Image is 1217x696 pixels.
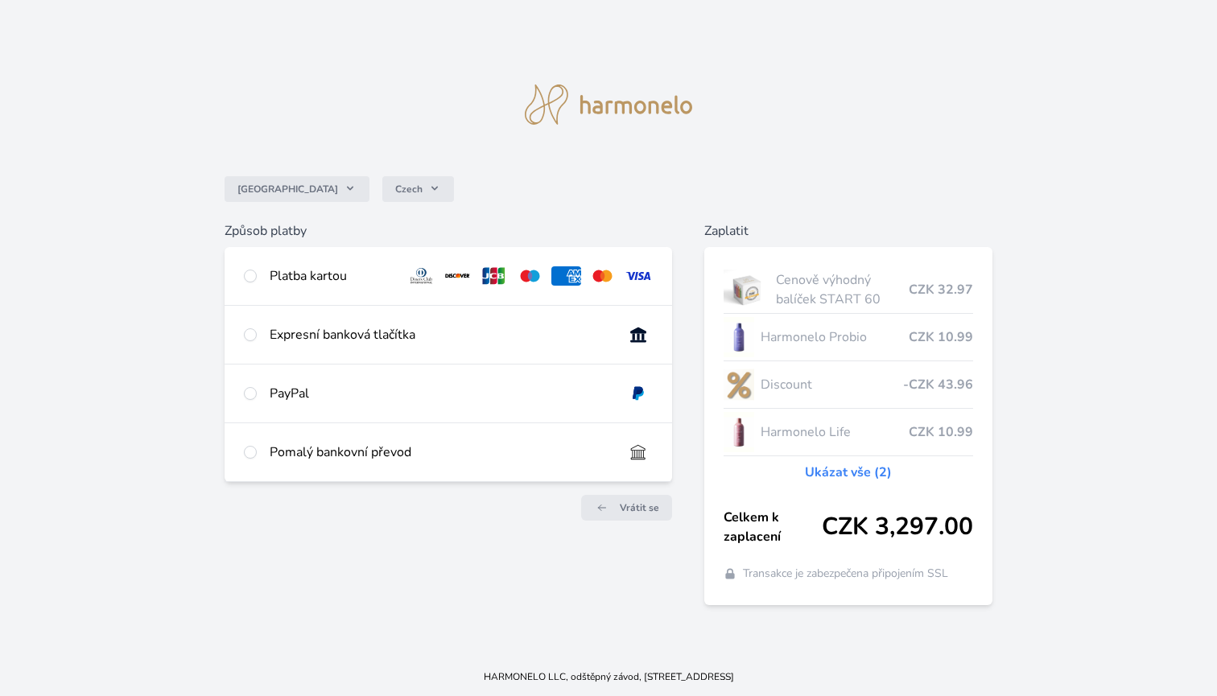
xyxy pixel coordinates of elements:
[624,325,654,344] img: onlineBanking_CZ.svg
[909,327,973,347] span: CZK 10.99
[743,566,948,582] span: Transakce je zabezpečena připojením SSL
[776,270,909,309] span: Cenově výhodný balíček START 60
[724,317,754,357] img: CLEAN_PROBIO_se_stinem_x-lo.jpg
[588,266,617,286] img: mc.svg
[903,375,973,394] span: -CZK 43.96
[724,412,754,452] img: CLEAN_LIFE_se_stinem_x-lo.jpg
[270,266,394,286] div: Platba kartou
[620,501,659,514] span: Vrátit se
[270,325,611,344] div: Expresní banková tlačítka
[479,266,509,286] img: jcb.svg
[515,266,545,286] img: maestro.svg
[624,443,654,462] img: bankTransfer_IBAN.svg
[624,384,654,403] img: paypal.svg
[551,266,581,286] img: amex.svg
[270,443,611,462] div: Pomalý bankovní převod
[761,422,909,442] span: Harmonelo Life
[443,266,472,286] img: discover.svg
[724,364,754,405] img: discount-lo.png
[581,495,672,521] a: Vrátit se
[406,266,436,286] img: diners.svg
[225,221,673,241] h6: Způsob platby
[225,176,369,202] button: [GEOGRAPHIC_DATA]
[704,221,992,241] h6: Zaplatit
[909,422,973,442] span: CZK 10.99
[382,176,454,202] button: Czech
[761,327,909,347] span: Harmonelo Probio
[724,270,769,310] img: start.jpg
[270,384,611,403] div: PayPal
[761,375,903,394] span: Discount
[624,266,654,286] img: visa.svg
[822,513,973,542] span: CZK 3,297.00
[909,280,973,299] span: CZK 32.97
[805,463,892,482] a: Ukázat vše (2)
[525,84,692,125] img: logo.svg
[237,183,338,196] span: [GEOGRAPHIC_DATA]
[395,183,423,196] span: Czech
[724,508,822,546] span: Celkem k zaplacení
